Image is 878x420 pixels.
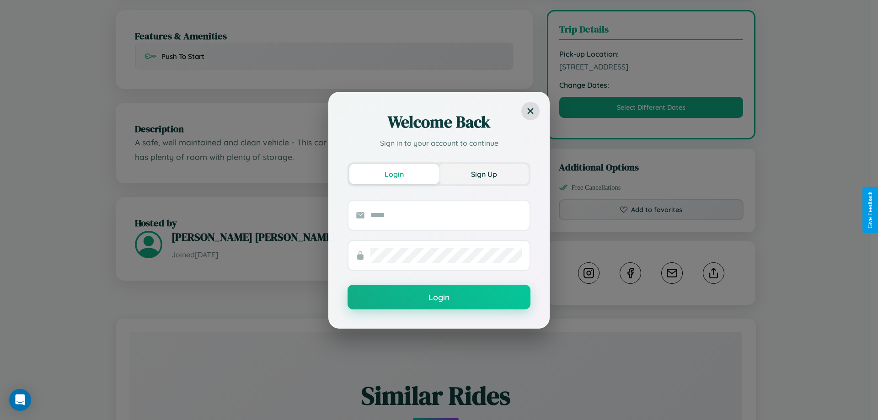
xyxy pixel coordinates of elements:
button: Login [348,285,530,309]
h2: Welcome Back [348,111,530,133]
button: Login [349,164,439,184]
div: Give Feedback [867,191,873,229]
div: Open Intercom Messenger [9,389,31,411]
button: Sign Up [439,164,529,184]
p: Sign in to your account to continue [348,138,530,149]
